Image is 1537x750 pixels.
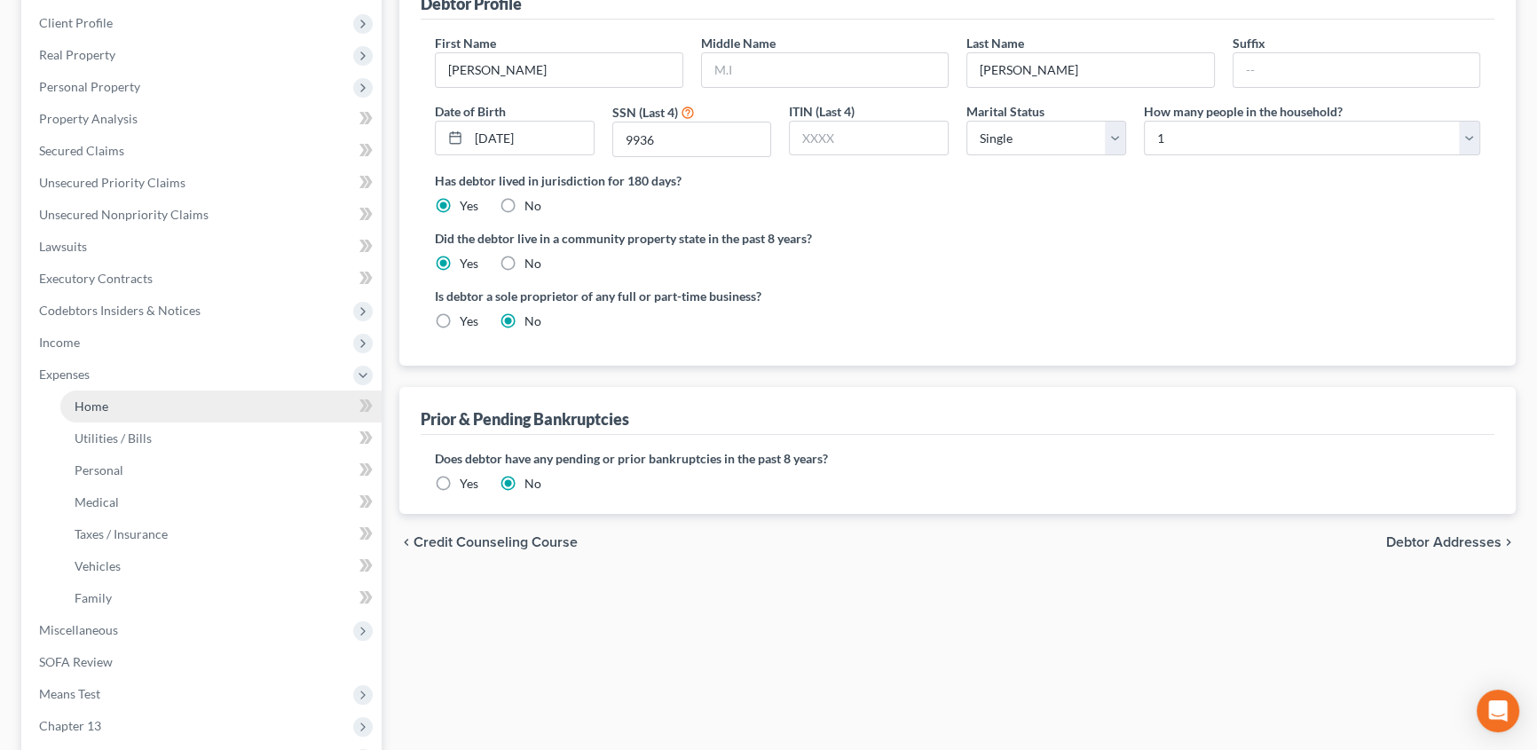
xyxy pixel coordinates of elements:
a: SOFA Review [25,646,382,678]
input: -- [1234,53,1480,87]
span: Credit Counseling Course [414,535,578,549]
span: Expenses [39,367,90,382]
label: No [524,197,541,215]
label: Is debtor a sole proprietor of any full or part-time business? [435,287,949,305]
span: Lawsuits [39,239,87,254]
a: Lawsuits [25,231,382,263]
span: Income [39,335,80,350]
label: No [524,255,541,272]
label: Yes [460,312,478,330]
span: Family [75,590,112,605]
button: chevron_left Credit Counseling Course [399,535,578,549]
span: Debtor Addresses [1386,535,1502,549]
label: Did the debtor live in a community property state in the past 8 years? [435,229,1480,248]
label: Last Name [966,34,1024,52]
a: Secured Claims [25,135,382,167]
label: Yes [460,197,478,215]
span: Secured Claims [39,143,124,158]
label: SSN (Last 4) [612,103,678,122]
span: Client Profile [39,15,113,30]
input: -- [436,53,682,87]
a: Unsecured Priority Claims [25,167,382,199]
a: Personal [60,454,382,486]
label: Marital Status [966,102,1044,121]
input: XXXX [613,122,771,156]
button: Debtor Addresses chevron_right [1386,535,1516,549]
span: Medical [75,494,119,509]
a: Taxes / Insurance [60,518,382,550]
i: chevron_right [1502,535,1516,549]
input: MM/DD/YYYY [469,122,594,155]
span: Taxes / Insurance [75,526,168,541]
span: Vehicles [75,558,121,573]
span: Personal Property [39,79,140,94]
input: XXXX [790,122,948,155]
span: Unsecured Nonpriority Claims [39,207,209,222]
a: Executory Contracts [25,263,382,295]
a: Vehicles [60,550,382,582]
span: SOFA Review [39,654,113,669]
label: Yes [460,255,478,272]
a: Medical [60,486,382,518]
label: Middle Name [701,34,776,52]
label: How many people in the household? [1144,102,1343,121]
label: Does debtor have any pending or prior bankruptcies in the past 8 years? [435,449,1480,468]
span: Utilities / Bills [75,430,152,446]
label: Has debtor lived in jurisdiction for 180 days? [435,171,1480,190]
label: ITIN (Last 4) [789,102,855,121]
a: Utilities / Bills [60,422,382,454]
span: Miscellaneous [39,622,118,637]
span: Real Property [39,47,115,62]
i: chevron_left [399,535,414,549]
label: First Name [435,34,496,52]
span: Means Test [39,686,100,701]
a: Unsecured Nonpriority Claims [25,199,382,231]
input: M.I [702,53,949,87]
label: Suffix [1233,34,1265,52]
a: Family [60,582,382,614]
label: No [524,312,541,330]
a: Property Analysis [25,103,382,135]
input: -- [967,53,1214,87]
span: Personal [75,462,123,478]
span: Codebtors Insiders & Notices [39,303,201,318]
span: Unsecured Priority Claims [39,175,185,190]
span: Executory Contracts [39,271,153,286]
span: Home [75,399,108,414]
div: Open Intercom Messenger [1477,690,1519,732]
label: Date of Birth [435,102,506,121]
label: Yes [460,475,478,493]
a: Home [60,391,382,422]
div: Prior & Pending Bankruptcies [421,408,629,430]
label: No [524,475,541,493]
span: Property Analysis [39,111,138,126]
span: Chapter 13 [39,718,101,733]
